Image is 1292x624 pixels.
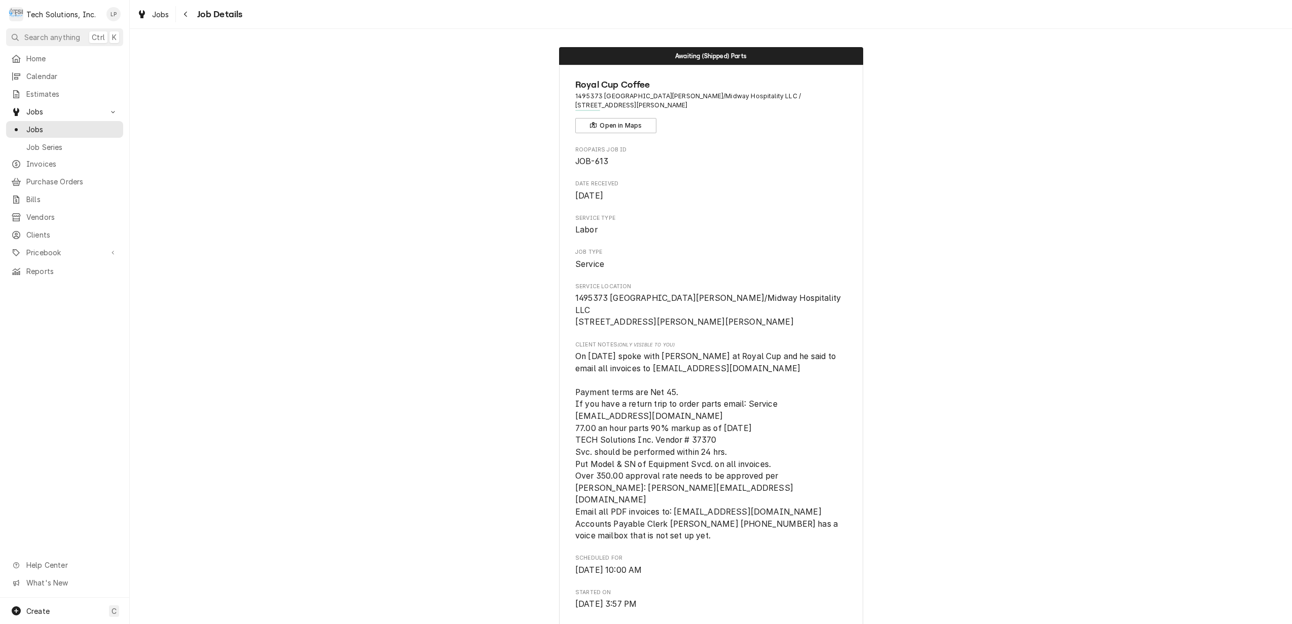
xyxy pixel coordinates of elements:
[6,103,123,120] a: Go to Jobs
[575,146,846,154] span: Roopairs Job ID
[6,155,123,172] a: Invoices
[178,6,194,22] button: Navigate back
[575,564,846,576] span: Scheduled For
[6,50,123,67] a: Home
[26,89,118,99] span: Estimates
[6,574,123,591] a: Go to What's New
[575,78,846,133] div: Client Information
[575,565,642,575] span: [DATE] 10:00 AM
[575,225,598,235] span: Labor
[26,159,118,169] span: Invoices
[106,7,121,21] div: LP
[575,341,846,349] span: Client Notes
[6,121,123,138] a: Jobs
[575,292,846,328] span: Service Location
[26,266,118,277] span: Reports
[575,352,840,540] span: On [DATE] spoke with [PERSON_NAME] at Royal Cup and he said to email all invoices to [EMAIL_ADDRE...
[26,124,118,135] span: Jobs
[675,53,747,59] span: Awaiting (Shipped) Parts
[575,283,846,328] div: Service Location
[559,47,863,65] div: Status
[575,259,604,269] span: Service
[575,157,608,166] span: JOB-613
[194,8,243,21] span: Job Details
[26,194,118,205] span: Bills
[24,32,80,43] span: Search anything
[6,263,123,280] a: Reports
[6,557,123,573] a: Go to Help Center
[575,92,846,110] span: Address
[6,86,123,102] a: Estimates
[9,7,23,21] div: Tech Solutions, Inc.'s Avatar
[6,209,123,225] a: Vendors
[92,32,105,43] span: Ctrl
[575,214,846,236] div: Service Type
[112,32,117,43] span: K
[575,248,846,270] div: Job Type
[575,293,843,327] span: 1495373 [GEOGRAPHIC_DATA][PERSON_NAME]/Midway Hospitality LLC [STREET_ADDRESS][PERSON_NAME][PERSO...
[112,606,117,616] span: C
[26,106,103,117] span: Jobs
[575,155,846,168] span: Roopairs Job ID
[575,589,846,597] span: Started On
[26,607,50,615] span: Create
[133,6,173,23] a: Jobs
[575,598,846,610] span: Started On
[575,180,846,202] div: Date Received
[6,68,123,85] a: Calendar
[106,7,121,21] div: Lisa Paschal's Avatar
[6,244,123,261] a: Go to Pricebook
[26,71,118,82] span: Calendar
[26,9,96,20] div: Tech Solutions, Inc.
[6,191,123,208] a: Bills
[152,9,169,20] span: Jobs
[26,53,118,64] span: Home
[6,173,123,190] a: Purchase Orders
[26,577,117,588] span: What's New
[26,142,118,152] span: Job Series
[575,224,846,236] span: Service Type
[6,28,123,46] button: Search anythingCtrlK
[575,258,846,270] span: Job Type
[6,226,123,243] a: Clients
[575,191,603,201] span: [DATE]
[575,283,846,291] span: Service Location
[26,212,118,222] span: Vendors
[9,7,23,21] div: T
[575,78,846,92] span: Name
[575,248,846,256] span: Job Type
[575,214,846,222] span: Service Type
[6,139,123,155] a: Job Series
[575,599,637,609] span: [DATE] 3:57 PM
[575,146,846,168] div: Roopairs Job ID
[575,118,656,133] button: Open in Maps
[26,176,118,187] span: Purchase Orders
[26,229,118,240] span: Clients
[26,560,117,570] span: Help Center
[617,342,675,347] span: (Only Visible to You)
[575,554,846,562] span: Scheduled For
[575,350,846,542] span: [object Object]
[26,247,103,258] span: Pricebook
[575,554,846,576] div: Scheduled For
[575,341,846,542] div: [object Object]
[575,190,846,202] span: Date Received
[575,180,846,188] span: Date Received
[575,589,846,610] div: Started On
